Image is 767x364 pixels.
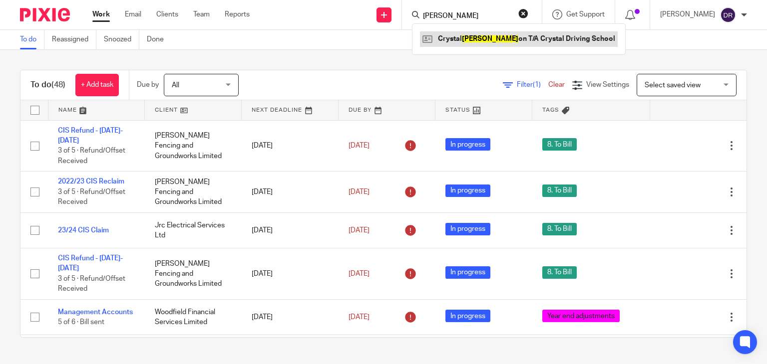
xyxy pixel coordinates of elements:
[349,270,370,277] span: [DATE]
[542,266,577,279] span: 8. To Bill
[145,248,242,300] td: [PERSON_NAME] Fencing and Groundworks Limited
[242,299,339,335] td: [DATE]
[52,30,96,49] a: Reassigned
[30,80,65,90] h1: To do
[566,11,605,18] span: Get Support
[349,142,370,149] span: [DATE]
[58,188,125,206] span: 3 of 5 · Refund/Offset Received
[137,80,159,90] p: Due by
[58,319,104,326] span: 5 of 6 · Bill sent
[193,9,210,19] a: Team
[349,314,370,321] span: [DATE]
[58,275,125,293] span: 3 of 5 · Refund/Offset Received
[145,172,242,212] td: [PERSON_NAME] Fencing and Groundworks Limited
[147,30,171,49] a: Done
[58,309,133,316] a: Management Accounts
[242,172,339,212] td: [DATE]
[20,30,44,49] a: To do
[58,227,109,234] a: 23/24 CIS Claim
[542,223,577,235] span: 8. To Bill
[533,81,541,88] span: (1)
[422,12,512,21] input: Search
[242,248,339,300] td: [DATE]
[58,147,125,165] span: 3 of 5 · Refund/Offset Received
[125,9,141,19] a: Email
[104,30,139,49] a: Snoozed
[225,9,250,19] a: Reports
[542,184,577,197] span: 8. To Bill
[720,7,736,23] img: svg%3E
[645,82,701,89] span: Select saved view
[58,255,123,272] a: CIS Refund - [DATE]-[DATE]
[145,212,242,248] td: Jrc Electrical Services Ltd
[542,138,577,151] span: 8. To Bill
[542,107,559,113] span: Tags
[542,310,620,322] span: Year end adjustments
[92,9,110,19] a: Work
[517,81,548,88] span: Filter
[20,8,70,21] img: Pixie
[349,188,370,195] span: [DATE]
[445,310,490,322] span: In progress
[156,9,178,19] a: Clients
[445,266,490,279] span: In progress
[145,299,242,335] td: Woodfield Financial Services Limited
[518,8,528,18] button: Clear
[75,74,119,96] a: + Add task
[445,223,490,235] span: In progress
[586,81,629,88] span: View Settings
[242,212,339,248] td: [DATE]
[660,9,715,19] p: [PERSON_NAME]
[172,82,179,89] span: All
[51,81,65,89] span: (48)
[145,120,242,172] td: [PERSON_NAME] Fencing and Groundworks Limited
[349,227,370,234] span: [DATE]
[548,81,565,88] a: Clear
[58,178,124,185] a: 2022/23 CIS Reclaim
[242,120,339,172] td: [DATE]
[58,127,123,144] a: CIS Refund - [DATE]-[DATE]
[445,138,490,151] span: In progress
[445,184,490,197] span: In progress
